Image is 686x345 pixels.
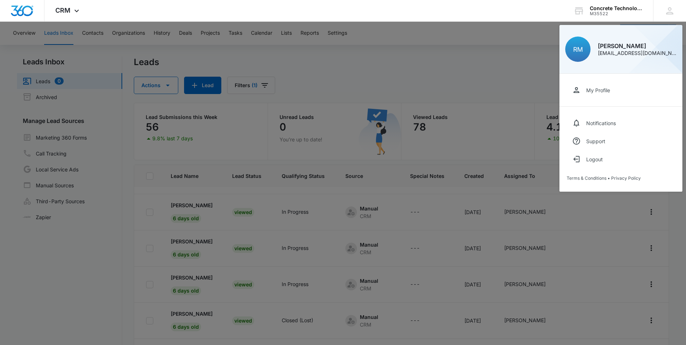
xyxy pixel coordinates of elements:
a: Terms & Conditions [567,175,606,181]
button: Logout [567,150,675,168]
a: Privacy Policy [611,175,641,181]
div: [EMAIL_ADDRESS][DOMAIN_NAME] [598,51,677,56]
div: Logout [586,156,603,162]
div: [PERSON_NAME] [598,43,677,49]
span: RM [573,46,583,53]
div: • [567,175,675,181]
div: Support [586,138,605,144]
div: Notifications [586,120,616,126]
div: account name [590,5,643,11]
a: Support [567,132,675,150]
span: CRM [55,7,71,14]
a: My Profile [567,81,675,99]
div: account id [590,11,643,16]
div: My Profile [586,87,610,93]
a: Notifications [567,114,675,132]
